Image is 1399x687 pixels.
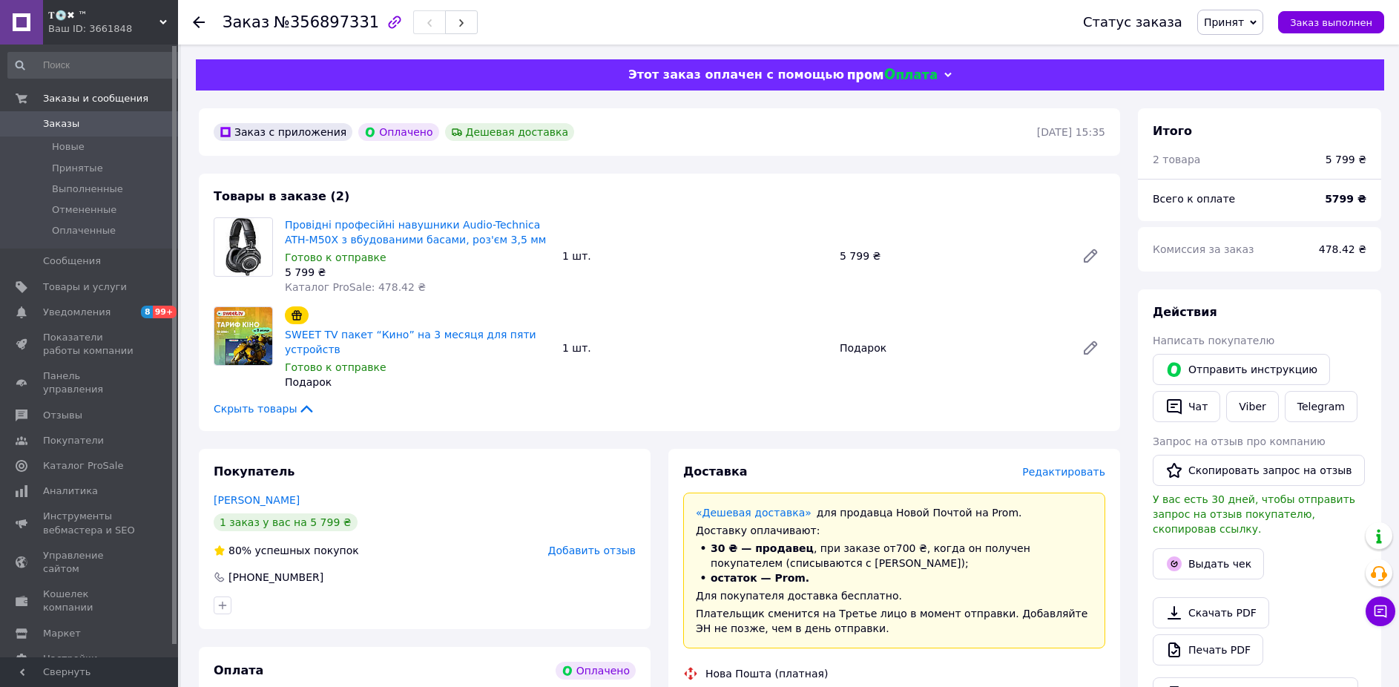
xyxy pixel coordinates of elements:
[226,218,261,276] img: Провідні професійні навушники Audio-Technica ATH-M50X з вбудованими басами, роз'єм 3,5 мм
[43,549,137,576] span: Управление сайтом
[285,361,386,373] span: Готово к отправке
[52,162,103,175] span: Принятые
[43,369,137,396] span: Панель управления
[1290,17,1372,28] span: Заказ выполнен
[711,572,809,584] span: остаток — Prom.
[285,375,550,389] div: Подарок
[1319,243,1366,255] span: 478.42 ₴
[696,505,1093,520] div: для продавца Новой Почтой на Prom.
[556,246,834,266] div: 1 шт.
[43,588,137,614] span: Кошелек компании
[1366,596,1395,626] button: Чат с покупателем
[1153,493,1355,535] span: У вас есть 30 дней, чтобы отправить запрос на отзыв покупателю, скопировав ссылку.
[228,545,251,556] span: 80%
[1153,305,1217,319] span: Действия
[223,13,269,31] span: Заказ
[227,570,325,585] div: [PHONE_NUMBER]
[848,68,937,82] img: evopay logo
[43,652,97,665] span: Настройки
[696,541,1093,571] li: , при заказе от 700 ₴ , когда он получен покупателем (списываются с [PERSON_NAME]);
[214,663,263,677] span: Оплата
[1153,634,1263,665] a: Печать PDF
[285,281,426,293] span: Каталог ProSale: 478.42 ₴
[1153,455,1365,486] button: Скопировать запрос на отзыв
[214,513,358,531] div: 1 заказ у вас на 5 799 ₴
[1326,152,1366,167] div: 5 799 ₴
[1083,15,1182,30] div: Статус заказа
[52,140,85,154] span: Новые
[1153,391,1220,422] button: Чат
[696,588,1093,603] div: Для покупателя доставка бесплатно.
[52,224,116,237] span: Оплаченные
[1037,126,1105,138] time: [DATE] 15:35
[43,92,148,105] span: Заказы и сообщения
[834,338,1070,358] div: Подарок
[214,189,349,203] span: Товары в заказе (2)
[43,484,98,498] span: Аналитика
[43,331,137,358] span: Показатели работы компании
[214,123,352,141] div: Заказ с приложения
[1076,333,1105,363] a: Редактировать
[1153,243,1254,255] span: Комиссия за заказ
[193,15,205,30] div: Вернуться назад
[48,22,178,36] div: Ваш ID: 3661848
[43,306,111,319] span: Уведомления
[683,464,748,479] span: Доставка
[445,123,575,141] div: Дешевая доставка
[1285,391,1357,422] a: Telegram
[285,329,536,355] a: SWEET TV пакет “Кино” на 3 месяця для пяти устройств
[43,280,127,294] span: Товары и услуги
[696,606,1093,636] div: Плательщик сменится на Третье лицо в момент отправки. Добавляйте ЭН не позже, чем в день отправки.
[43,459,123,473] span: Каталог ProSale
[1153,335,1274,346] span: Написать покупателю
[834,246,1070,266] div: 5 799 ₴
[43,117,79,131] span: Заказы
[1153,124,1192,138] span: Итого
[1022,466,1105,478] span: Редактировать
[556,662,636,680] div: Оплачено
[711,542,814,554] span: 30 ₴ — продавец
[1278,11,1384,33] button: Заказ выполнен
[285,265,550,280] div: 5 799 ₴
[214,401,315,416] span: Скрыть товары
[153,306,177,318] span: 99+
[214,494,300,506] a: [PERSON_NAME]
[48,9,159,22] span: 𝐓💿✖ ™
[43,510,137,536] span: Инструменты вебмастера и SEO
[285,219,546,246] a: Провідні професійні навушники Audio-Technica ATH-M50X з вбудованими басами, роз'єм 3,5 мм
[628,68,844,82] span: Этот заказ оплачен с помощью
[1153,548,1264,579] button: Выдать чек
[556,338,834,358] div: 1 шт.
[214,543,359,558] div: успешных покупок
[43,434,104,447] span: Покупатели
[52,203,116,217] span: Отмененные
[702,666,832,681] div: Нова Пошта (платная)
[696,523,1093,538] div: Доставку оплачивают:
[1325,193,1366,205] b: 5799 ₴
[43,254,101,268] span: Сообщения
[214,307,272,365] img: SWEET TV пакет “Кино” на 3 месяця для пяти устройств
[1153,435,1326,447] span: Запрос на отзыв про компанию
[1153,154,1200,165] span: 2 товара
[52,183,123,196] span: Выполненные
[1076,241,1105,271] a: Редактировать
[214,464,294,479] span: Покупатель
[696,507,812,519] a: «Дешевая доставка»
[7,52,196,79] input: Поиск
[1153,597,1269,628] a: Скачать PDF
[43,409,82,422] span: Отзывы
[141,306,153,318] span: 8
[1153,193,1235,205] span: Всего к оплате
[285,252,386,263] span: Готово к отправке
[1204,16,1244,28] span: Принят
[1153,354,1330,385] button: Отправить инструкцию
[548,545,636,556] span: Добавить отзыв
[1226,391,1278,422] a: Viber
[274,13,379,31] span: №356897331
[43,627,81,640] span: Маркет
[358,123,438,141] div: Оплачено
